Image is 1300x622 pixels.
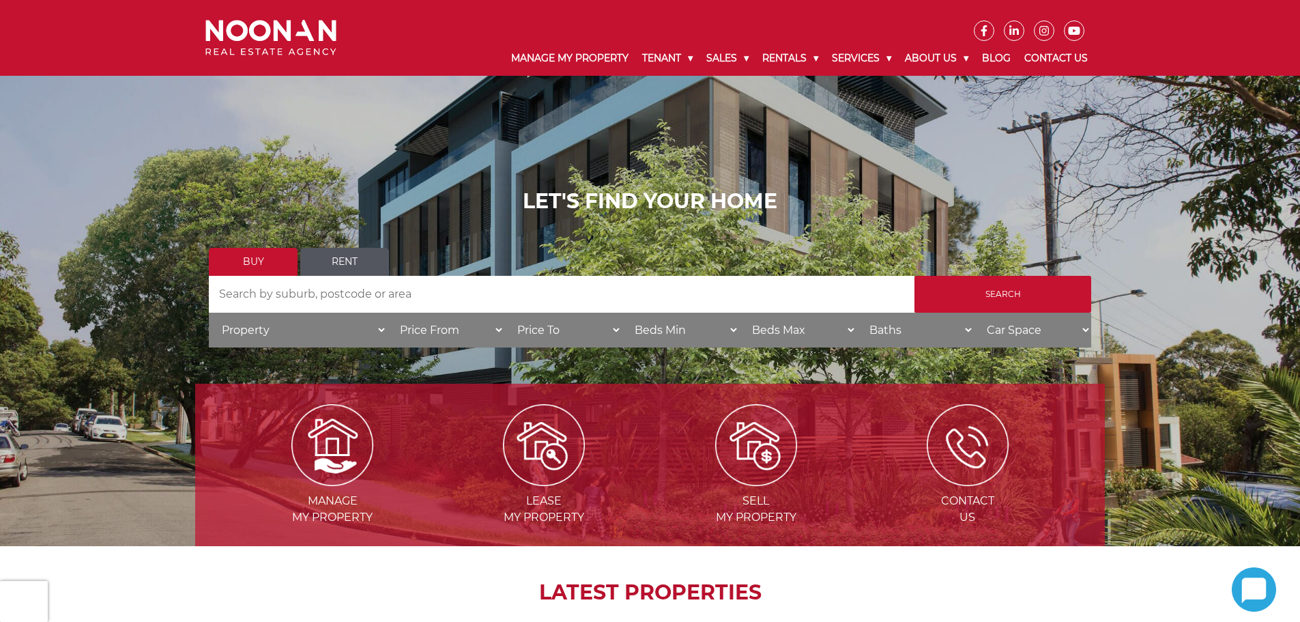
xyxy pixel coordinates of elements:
[863,438,1072,524] a: ICONS ContactUs
[635,41,699,76] a: Tenant
[863,493,1072,526] span: Contact Us
[898,41,975,76] a: About Us
[229,580,1071,605] h2: LATEST PROPERTIES
[1017,41,1095,76] a: Contact Us
[503,404,585,486] img: Lease my property
[504,41,635,76] a: Manage My Property
[914,276,1091,313] input: Search
[699,41,755,76] a: Sales
[209,276,914,313] input: Search by suburb, postcode or area
[927,404,1009,486] img: ICONS
[209,189,1091,214] h1: LET'S FIND YOUR HOME
[652,493,861,526] span: Sell my Property
[825,41,898,76] a: Services
[228,493,437,526] span: Manage my Property
[205,20,336,56] img: Noonan Real Estate Agency
[975,41,1017,76] a: Blog
[291,404,373,486] img: Manage my Property
[652,438,861,524] a: Sell my property Sellmy Property
[755,41,825,76] a: Rentals
[228,438,437,524] a: Manage my Property Managemy Property
[439,493,648,526] span: Lease my Property
[715,404,797,486] img: Sell my property
[439,438,648,524] a: Lease my property Leasemy Property
[300,248,389,276] a: Rent
[209,248,298,276] a: Buy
